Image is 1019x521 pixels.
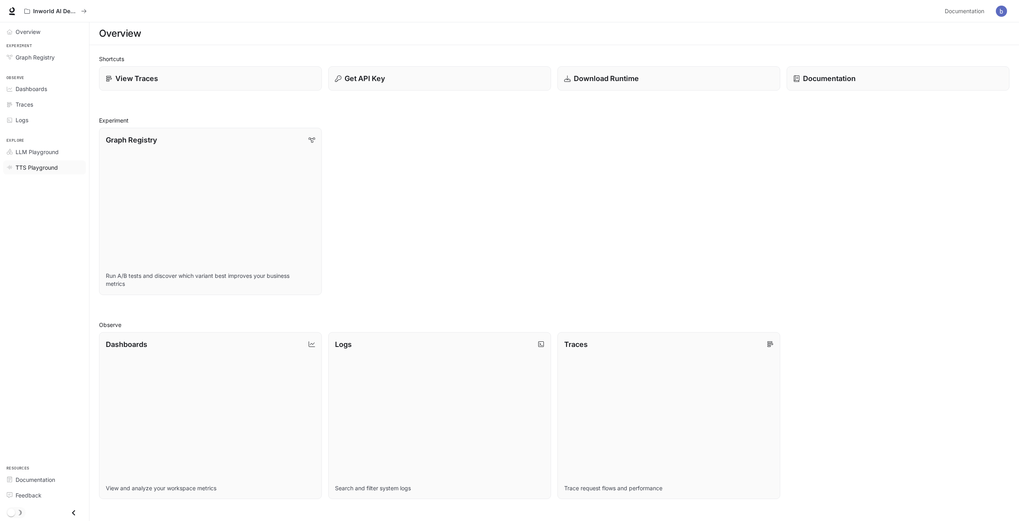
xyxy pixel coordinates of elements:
[16,85,47,93] span: Dashboards
[65,505,83,521] button: Close drawer
[996,6,1007,17] img: User avatar
[803,73,856,84] p: Documentation
[106,272,315,288] p: Run A/B tests and discover which variant best improves your business metrics
[106,484,315,492] p: View and analyze your workspace metrics
[942,3,990,19] a: Documentation
[99,128,322,295] a: Graph RegistryRun A/B tests and discover which variant best improves your business metrics
[99,332,322,499] a: DashboardsView and analyze your workspace metrics
[16,163,58,172] span: TTS Playground
[564,339,588,350] p: Traces
[787,66,1009,91] a: Documentation
[33,8,78,15] p: Inworld AI Demos
[335,339,352,350] p: Logs
[557,66,780,91] a: Download Runtime
[564,484,773,492] p: Trace request flows and performance
[345,73,385,84] p: Get API Key
[16,53,55,61] span: Graph Registry
[21,3,90,19] button: All workspaces
[3,473,86,487] a: Documentation
[106,135,157,145] p: Graph Registry
[16,28,40,36] span: Overview
[99,321,1009,329] h2: Observe
[328,66,551,91] button: Get API Key
[574,73,639,84] p: Download Runtime
[557,332,780,499] a: TracesTrace request flows and performance
[3,97,86,111] a: Traces
[99,55,1009,63] h2: Shortcuts
[99,66,322,91] a: View Traces
[3,25,86,39] a: Overview
[3,82,86,96] a: Dashboards
[16,100,33,109] span: Traces
[3,113,86,127] a: Logs
[7,508,15,517] span: Dark mode toggle
[3,488,86,502] a: Feedback
[99,26,141,42] h1: Overview
[335,484,544,492] p: Search and filter system logs
[16,148,59,156] span: LLM Playground
[115,73,158,84] p: View Traces
[3,160,86,174] a: TTS Playground
[3,145,86,159] a: LLM Playground
[99,116,1009,125] h2: Experiment
[328,332,551,499] a: LogsSearch and filter system logs
[993,3,1009,19] button: User avatar
[16,475,55,484] span: Documentation
[3,50,86,64] a: Graph Registry
[16,116,28,124] span: Logs
[945,6,984,16] span: Documentation
[16,491,42,499] span: Feedback
[106,339,147,350] p: Dashboards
